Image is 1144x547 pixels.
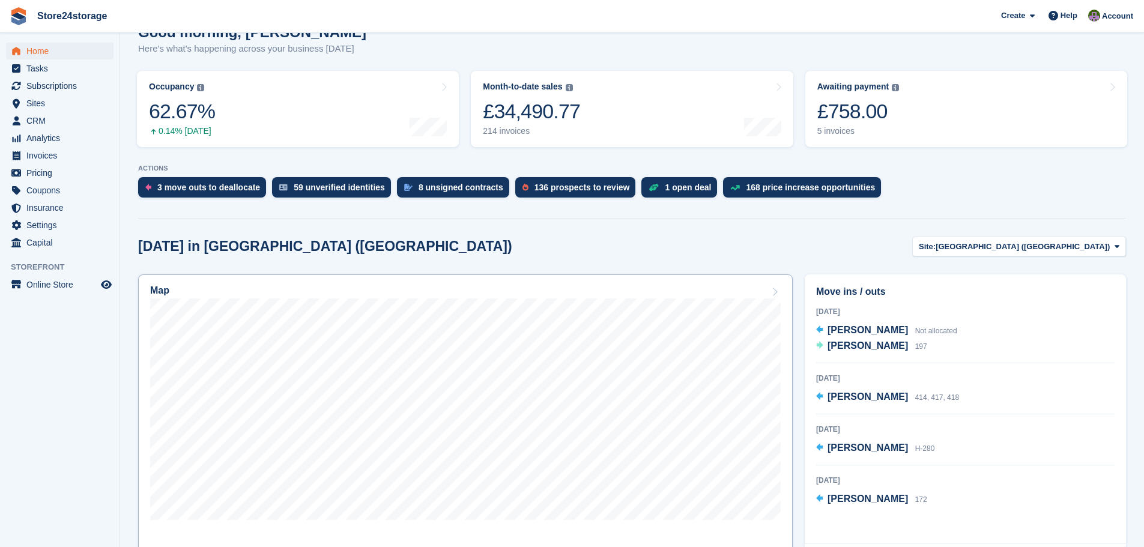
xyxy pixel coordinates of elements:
[816,441,934,456] a: [PERSON_NAME] H-280
[816,492,927,507] a: [PERSON_NAME] 172
[197,84,204,91] img: icon-info-grey-7440780725fd019a000dd9b08b2336e03edf1995a4989e88bcd33f0948082b44.svg
[816,424,1115,435] div: [DATE]
[6,199,113,216] a: menu
[471,71,793,147] a: Month-to-date sales £34,490.77 214 invoices
[26,43,98,59] span: Home
[817,126,900,136] div: 5 invoices
[828,494,908,504] span: [PERSON_NAME]
[912,237,1126,256] button: Site: [GEOGRAPHIC_DATA] ([GEOGRAPHIC_DATA])
[566,84,573,91] img: icon-info-grey-7440780725fd019a000dd9b08b2336e03edf1995a4989e88bcd33f0948082b44.svg
[145,184,151,191] img: move_outs_to_deallocate_icon-f764333ba52eb49d3ac5e1228854f67142a1ed5810a6f6cc68b1a99e826820c5.svg
[915,342,927,351] span: 197
[26,60,98,77] span: Tasks
[816,390,959,405] a: [PERSON_NAME] 414, 417, 418
[641,177,723,204] a: 1 open deal
[149,82,194,92] div: Occupancy
[730,185,740,190] img: price_increase_opportunities-93ffe204e8149a01c8c9dc8f82e8f89637d9d84a8eef4429ea346261dce0b2c0.svg
[483,99,580,124] div: £34,490.77
[828,443,908,453] span: [PERSON_NAME]
[6,95,113,112] a: menu
[26,199,98,216] span: Insurance
[483,82,562,92] div: Month-to-date sales
[272,177,397,204] a: 59 unverified identities
[138,42,366,56] p: Here's what's happening across your business [DATE]
[915,393,959,402] span: 414, 417, 418
[26,95,98,112] span: Sites
[915,495,927,504] span: 172
[746,183,875,192] div: 168 price increase opportunities
[99,277,113,292] a: Preview store
[515,177,642,204] a: 136 prospects to review
[1001,10,1025,22] span: Create
[6,130,113,147] a: menu
[816,285,1115,299] h2: Move ins / outs
[649,183,659,192] img: deal-1b604bf984904fb50ccaf53a9ad4b4a5d6e5aea283cecdc64d6e3604feb123c2.svg
[1102,10,1133,22] span: Account
[828,340,908,351] span: [PERSON_NAME]
[6,112,113,129] a: menu
[138,238,512,255] h2: [DATE] in [GEOGRAPHIC_DATA] ([GEOGRAPHIC_DATA])
[419,183,503,192] div: 8 unsigned contracts
[816,306,1115,317] div: [DATE]
[483,126,580,136] div: 214 invoices
[6,165,113,181] a: menu
[138,177,272,204] a: 3 move outs to deallocate
[26,234,98,251] span: Capital
[26,147,98,164] span: Invoices
[6,77,113,94] a: menu
[522,184,528,191] img: prospect-51fa495bee0391a8d652442698ab0144808aea92771e9ea1ae160a38d050c398.svg
[32,6,112,26] a: Store24storage
[828,391,908,402] span: [PERSON_NAME]
[6,147,113,164] a: menu
[817,82,889,92] div: Awaiting payment
[816,339,927,354] a: [PERSON_NAME] 197
[6,234,113,251] a: menu
[294,183,385,192] div: 59 unverified identities
[1088,10,1100,22] img: Jane Welch
[805,71,1127,147] a: Awaiting payment £758.00 5 invoices
[11,261,120,273] span: Storefront
[404,184,413,191] img: contract_signature_icon-13c848040528278c33f63329250d36e43548de30e8caae1d1a13099fd9432cc5.svg
[936,241,1110,253] span: [GEOGRAPHIC_DATA] ([GEOGRAPHIC_DATA])
[150,285,169,296] h2: Map
[723,177,887,204] a: 168 price increase opportunities
[279,184,288,191] img: verify_identity-adf6edd0f0f0b5bbfe63781bf79b02c33cf7c696d77639b501bdc392416b5a36.svg
[816,373,1115,384] div: [DATE]
[26,217,98,234] span: Settings
[6,276,113,293] a: menu
[157,183,260,192] div: 3 move outs to deallocate
[817,99,900,124] div: £758.00
[534,183,630,192] div: 136 prospects to review
[828,325,908,335] span: [PERSON_NAME]
[26,276,98,293] span: Online Store
[665,183,711,192] div: 1 open deal
[149,126,215,136] div: 0.14% [DATE]
[26,112,98,129] span: CRM
[138,165,1126,172] p: ACTIONS
[6,60,113,77] a: menu
[915,327,957,335] span: Not allocated
[6,182,113,199] a: menu
[892,84,899,91] img: icon-info-grey-7440780725fd019a000dd9b08b2336e03edf1995a4989e88bcd33f0948082b44.svg
[816,323,957,339] a: [PERSON_NAME] Not allocated
[137,71,459,147] a: Occupancy 62.67% 0.14% [DATE]
[919,241,936,253] span: Site:
[6,217,113,234] a: menu
[397,177,515,204] a: 8 unsigned contracts
[6,43,113,59] a: menu
[26,165,98,181] span: Pricing
[149,99,215,124] div: 62.67%
[26,130,98,147] span: Analytics
[1061,10,1077,22] span: Help
[915,444,935,453] span: H-280
[816,475,1115,486] div: [DATE]
[10,7,28,25] img: stora-icon-8386f47178a22dfd0bd8f6a31ec36ba5ce8667c1dd55bd0f319d3a0aa187defe.svg
[26,182,98,199] span: Coupons
[26,77,98,94] span: Subscriptions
